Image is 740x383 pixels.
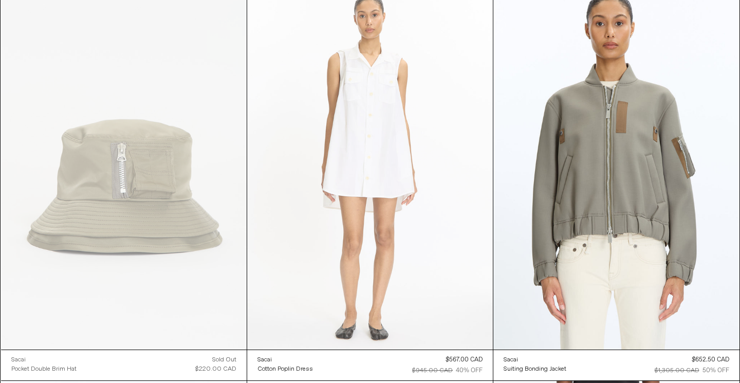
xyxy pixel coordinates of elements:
[504,355,566,364] a: Sacai
[195,364,236,374] div: $220.00 CAD
[692,355,729,364] div: $652.50 CAD
[655,366,699,375] div: $1,305.00 CAD
[257,364,313,374] a: Cotton Poplin Dress
[504,365,566,374] div: Suiting Bonding Jacket
[257,356,272,364] div: Sacai
[257,355,313,364] a: Sacai
[446,355,483,364] div: $567.00 CAD
[11,355,77,364] a: Sacai
[702,366,729,375] div: 50% OFF
[11,356,26,364] div: Sacai
[212,355,236,364] div: Sold out
[456,366,483,375] div: 40% OFF
[11,364,77,374] a: Pocket Double Brim Hat
[257,365,313,374] div: Cotton Poplin Dress
[504,356,518,364] div: Sacai
[504,364,566,374] a: Suiting Bonding Jacket
[412,366,453,375] div: $945.00 CAD
[11,365,77,374] div: Pocket Double Brim Hat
